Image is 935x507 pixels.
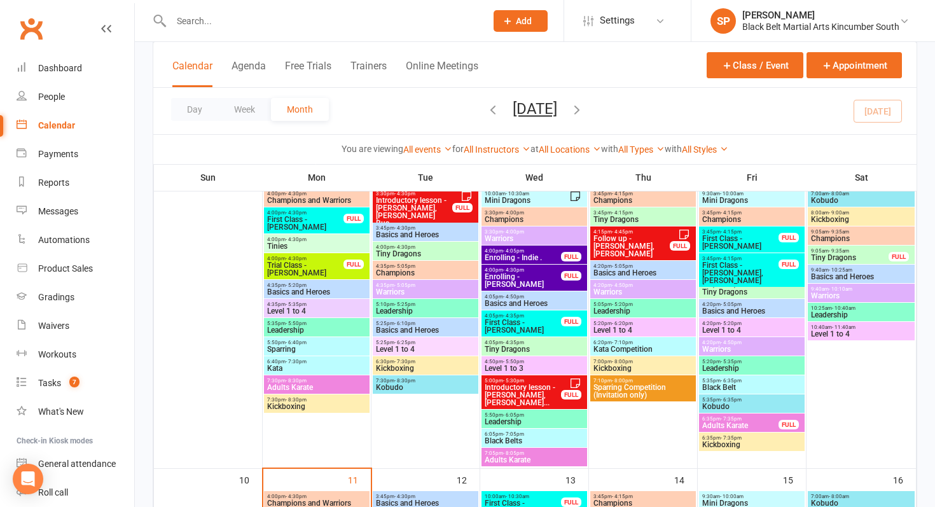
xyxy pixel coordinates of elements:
[810,292,912,300] span: Warriors
[38,92,65,102] div: People
[375,499,476,507] span: Basics and Heroes
[593,282,693,288] span: 4:20pm
[17,226,134,254] a: Automations
[375,345,476,353] span: Level 1 to 4
[593,345,693,353] span: Kata Competition
[494,10,548,32] button: Add
[561,317,581,326] div: FULL
[484,294,585,300] span: 4:05pm
[484,494,562,499] span: 10:00am
[484,229,585,235] span: 3:30pm
[779,233,799,242] div: FULL
[721,340,742,345] span: - 4:50pm
[484,254,562,261] span: Enrolling - Indie .
[593,229,670,235] span: 4:15pm
[484,418,585,426] span: Leadership
[593,216,693,223] span: Tiny Dragons
[593,302,693,307] span: 5:05pm
[267,345,367,353] span: Sparring
[702,422,779,429] span: Adults Karate
[561,390,581,399] div: FULL
[394,263,415,269] span: - 5:05pm
[17,450,134,478] a: General attendance kiosk mode
[665,144,682,154] strong: with
[702,416,779,422] span: 6:35pm
[503,340,524,345] span: - 4:35pm
[375,384,476,391] span: Kobudo
[829,229,849,235] span: - 9:35am
[612,321,633,326] span: - 6:20pm
[702,288,802,296] span: Tiny Dragons
[829,248,849,254] span: - 9:35am
[593,494,693,499] span: 3:45pm
[484,267,562,273] span: 4:00pm
[702,359,802,365] span: 5:20pm
[810,191,912,197] span: 7:00am
[810,248,889,254] span: 9:05am
[702,340,802,345] span: 4:20pm
[593,340,693,345] span: 6:20pm
[702,210,802,216] span: 3:45pm
[702,365,802,372] span: Leadership
[350,60,387,87] button: Trainers
[342,144,403,154] strong: You are viewing
[375,269,476,277] span: Champions
[612,302,633,307] span: - 5:20pm
[38,63,82,73] div: Dashboard
[810,305,912,311] span: 10:25am
[829,494,849,499] span: - 8:00am
[38,235,90,245] div: Automations
[38,206,78,216] div: Messages
[13,464,43,494] div: Open Intercom Messenger
[893,469,916,490] div: 16
[484,300,585,307] span: Basics and Heroes
[702,256,779,261] span: 3:45pm
[484,313,562,319] span: 4:05pm
[720,494,744,499] span: - 10:00am
[394,225,415,231] span: - 4:30pm
[721,416,742,422] span: - 7:35pm
[375,191,453,197] span: 3:30pm
[484,456,585,464] span: Adults Karate
[267,302,367,307] span: 4:35pm
[810,235,912,242] span: Champions
[394,302,415,307] span: - 5:25pm
[612,494,633,499] span: - 4:15pm
[702,326,802,334] span: Level 1 to 4
[889,252,909,261] div: FULL
[721,359,742,365] span: - 5:35pm
[267,321,367,326] span: 5:35pm
[267,326,367,334] span: Leadership
[286,282,307,288] span: - 5:20pm
[593,263,693,269] span: 4:20pm
[810,324,912,330] span: 10:40am
[267,242,367,250] span: Tinies
[702,302,802,307] span: 4:20pm
[484,210,585,216] span: 3:30pm
[239,469,262,490] div: 10
[702,494,802,499] span: 9:30am
[503,267,524,273] span: - 4:30pm
[810,311,912,319] span: Leadership
[17,254,134,283] a: Product Sales
[17,140,134,169] a: Payments
[698,164,807,191] th: Fri
[375,282,476,288] span: 4:35pm
[375,288,476,296] span: Warriors
[810,267,912,273] span: 9:40am
[702,235,779,250] span: First Class - [PERSON_NAME]
[593,197,693,204] span: Champions
[702,321,802,326] span: 4:20pm
[375,321,476,326] span: 5:25pm
[593,365,693,372] span: Kickboxing
[612,210,633,216] span: - 4:15pm
[343,214,364,223] div: FULL
[375,307,476,315] span: Leadership
[484,197,569,204] span: Mini Dragons
[38,406,84,417] div: What's New
[171,98,218,121] button: Day
[593,326,693,334] span: Level 1 to 4
[503,248,524,254] span: - 4:05pm
[503,412,524,418] span: - 6:05pm
[593,210,693,216] span: 3:45pm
